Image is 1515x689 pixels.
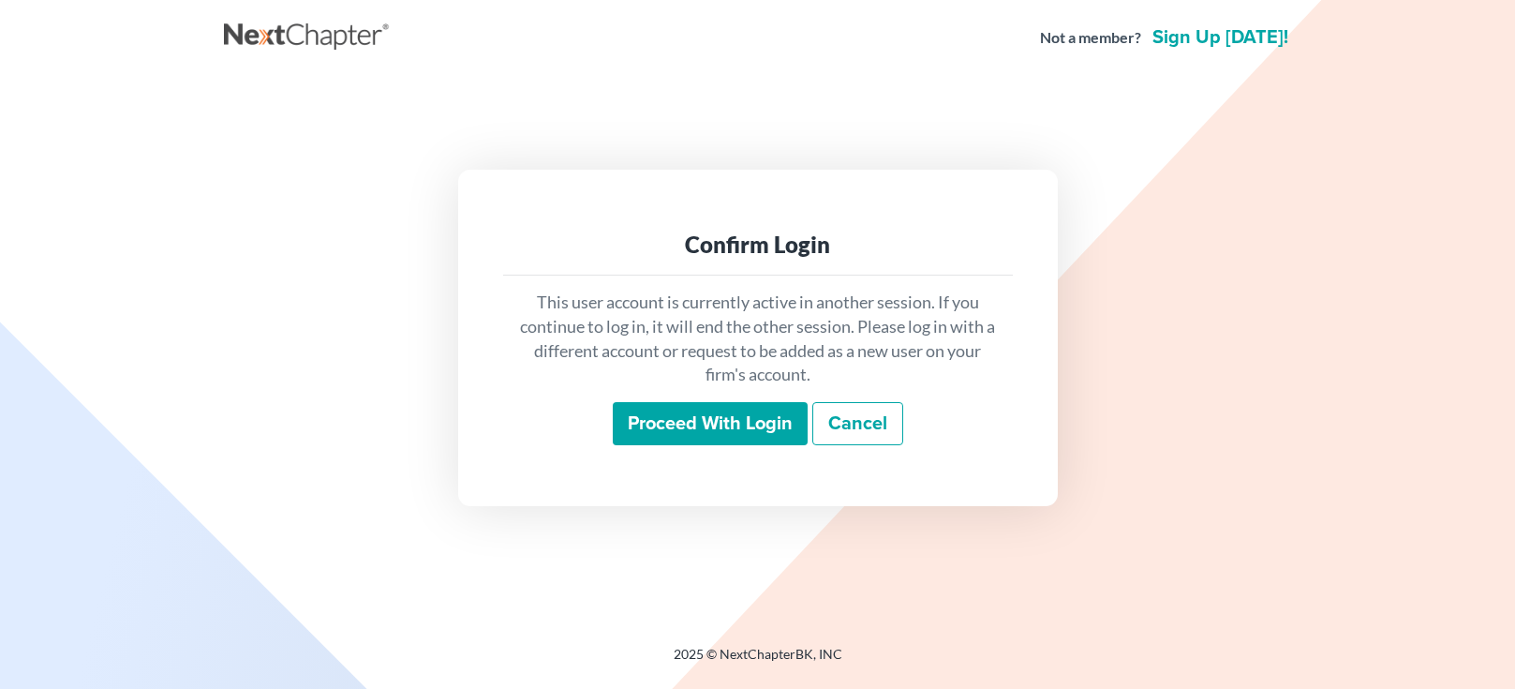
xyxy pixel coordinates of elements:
a: Sign up [DATE]! [1149,28,1292,47]
strong: Not a member? [1040,27,1141,49]
p: This user account is currently active in another session. If you continue to log in, it will end ... [518,291,998,387]
a: Cancel [812,402,903,445]
div: Confirm Login [518,230,998,260]
input: Proceed with login [613,402,808,445]
div: 2025 © NextChapterBK, INC [224,645,1292,679]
